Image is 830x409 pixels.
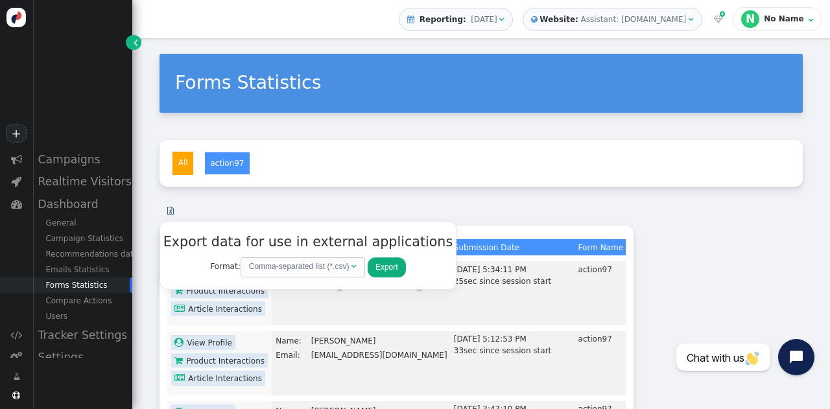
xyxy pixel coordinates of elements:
a: Product Interactions [171,353,268,368]
td: Name: [275,334,309,347]
th: Submission Date [451,239,576,255]
div: Emails Statistics [32,262,132,277]
span:  [174,304,188,313]
span:  [720,10,725,19]
div: Users [32,309,132,324]
span:  [11,154,22,165]
div: No Name [764,14,806,23]
span:  [174,338,187,347]
td: [PERSON_NAME] [311,334,448,347]
div: Campaigns [32,148,132,170]
td: action97 [576,331,626,395]
div: Campaign Statistics [32,231,132,246]
span:  [134,37,137,49]
td: Email: [275,349,309,362]
div: Dashboard [32,193,132,215]
span:  [10,351,22,362]
div: N [741,10,759,28]
div: Compare Actions [32,293,132,309]
b: Website: [538,14,581,25]
h3: Export data for use in external applications [163,232,453,252]
a:  [5,366,28,386]
span:  [714,16,723,23]
span:  [11,198,22,209]
span:  [809,16,814,24]
span:  [10,329,22,340]
li: All [172,152,193,176]
span:  [11,176,21,187]
a: Article Interactions [171,371,265,386]
div: Assistant: [DOMAIN_NAME] [580,14,686,25]
span:  [531,14,538,25]
span:  [12,391,20,399]
a:  [160,201,182,221]
div: Comma-separated list (*.csv) [249,261,350,272]
span:  [13,371,20,382]
span:  [174,356,186,365]
span:  [499,16,504,23]
div: Forms Statistics [175,69,787,97]
a: Article Interactions [171,301,265,316]
a: Product Interactions [171,283,268,298]
div: [DATE] 5:12:53 PM [454,333,574,345]
li: action97 [204,152,250,176]
span:  [167,207,174,215]
span:  [407,16,414,23]
span: [DATE] [471,15,497,24]
div: Realtime Visitors [32,170,132,193]
a: + [6,124,26,143]
a:   [711,14,725,25]
td: action97 [576,261,626,325]
div: [DATE] 5:34:11 PM [454,264,574,275]
div: Recommendations data [32,246,132,262]
div: Tracker Settings [32,324,132,346]
div: Forms Statistics [32,277,132,293]
center: Format: [163,232,453,278]
div: 25sec since session start [454,275,574,287]
a: View Profile [171,335,235,350]
a:  [126,35,141,50]
span:  [174,286,186,295]
th: Form Name [576,239,626,255]
b: Reporting: [417,15,468,24]
span:  [689,16,694,23]
button: Export [368,257,406,277]
img: logo-icon.svg [6,8,26,27]
div: Settings [32,346,132,368]
div: General [32,215,132,231]
span:  [174,373,188,382]
span:  [351,263,357,270]
div: 33sec since session start [454,345,574,356]
td: [EMAIL_ADDRESS][DOMAIN_NAME] [311,349,448,362]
